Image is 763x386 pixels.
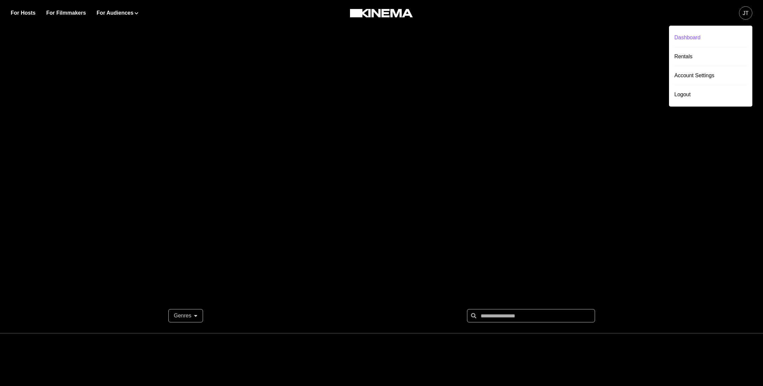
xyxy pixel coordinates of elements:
[674,85,747,104] button: Logout
[46,9,86,17] a: For Filmmakers
[674,66,747,85] a: Account Settings
[674,47,747,66] a: Rentals
[674,28,747,47] a: Dashboard
[11,9,36,17] a: For Hosts
[168,309,203,322] button: Genres
[97,9,138,17] button: For Audiences
[743,9,749,17] div: JT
